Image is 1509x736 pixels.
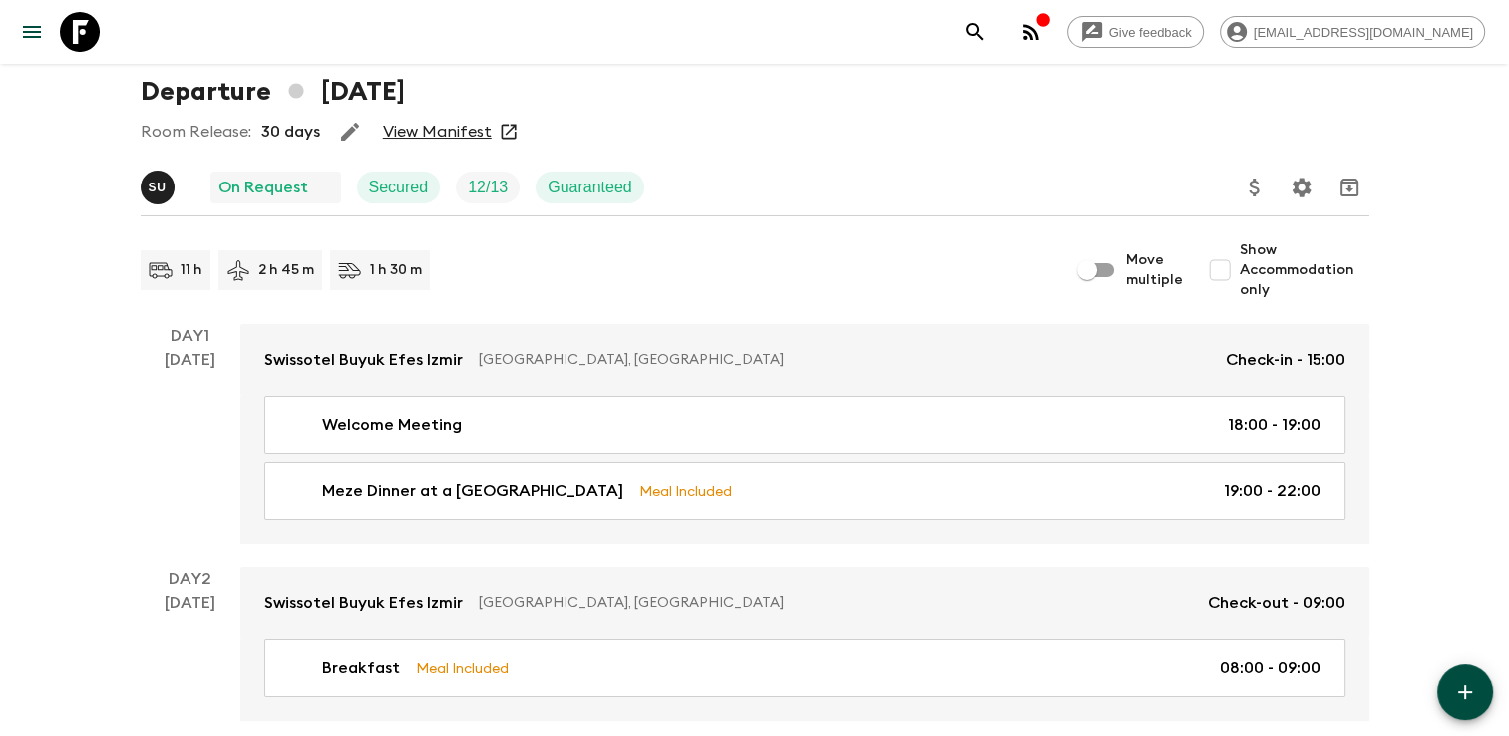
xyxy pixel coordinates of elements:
[141,72,405,112] h1: Departure [DATE]
[1220,16,1485,48] div: [EMAIL_ADDRESS][DOMAIN_NAME]
[1329,168,1369,207] button: Archive (Completed, Cancelled or Unsynced Departures only)
[261,120,320,144] p: 30 days
[165,348,215,544] div: [DATE]
[1220,656,1320,680] p: 08:00 - 09:00
[322,656,400,680] p: Breakfast
[416,657,509,679] p: Meal Included
[141,120,251,144] p: Room Release:
[1235,168,1275,207] button: Update Price, Early Bird Discount and Costs
[1226,348,1345,372] p: Check-in - 15:00
[1208,591,1345,615] p: Check-out - 09:00
[370,260,422,280] p: 1 h 30 m
[1067,16,1204,48] a: Give feedback
[181,260,202,280] p: 11 h
[149,180,167,195] p: S U
[369,176,429,199] p: Secured
[264,591,463,615] p: Swissotel Buyuk Efes Izmir
[141,177,179,192] span: Sefa Uz
[1228,413,1320,437] p: 18:00 - 19:00
[1282,168,1321,207] button: Settings
[1240,240,1369,300] span: Show Accommodation only
[1243,25,1484,40] span: [EMAIL_ADDRESS][DOMAIN_NAME]
[240,324,1369,396] a: Swissotel Buyuk Efes Izmir[GEOGRAPHIC_DATA], [GEOGRAPHIC_DATA]Check-in - 15:00
[479,593,1192,613] p: [GEOGRAPHIC_DATA], [GEOGRAPHIC_DATA]
[264,462,1345,520] a: Meze Dinner at a [GEOGRAPHIC_DATA]Meal Included19:00 - 22:00
[383,122,492,142] a: View Manifest
[639,480,732,502] p: Meal Included
[479,350,1210,370] p: [GEOGRAPHIC_DATA], [GEOGRAPHIC_DATA]
[456,172,520,203] div: Trip Fill
[1224,479,1320,503] p: 19:00 - 22:00
[1098,25,1203,40] span: Give feedback
[548,176,632,199] p: Guaranteed
[240,567,1369,639] a: Swissotel Buyuk Efes Izmir[GEOGRAPHIC_DATA], [GEOGRAPHIC_DATA]Check-out - 09:00
[12,12,52,52] button: menu
[322,413,462,437] p: Welcome Meeting
[322,479,623,503] p: Meze Dinner at a [GEOGRAPHIC_DATA]
[141,171,179,204] button: SU
[468,176,508,199] p: 12 / 13
[357,172,441,203] div: Secured
[141,324,240,348] p: Day 1
[264,348,463,372] p: Swissotel Buyuk Efes Izmir
[141,567,240,591] p: Day 2
[264,639,1345,697] a: BreakfastMeal Included08:00 - 09:00
[258,260,314,280] p: 2 h 45 m
[1126,250,1184,290] span: Move multiple
[955,12,995,52] button: search adventures
[264,396,1345,454] a: Welcome Meeting18:00 - 19:00
[218,176,308,199] p: On Request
